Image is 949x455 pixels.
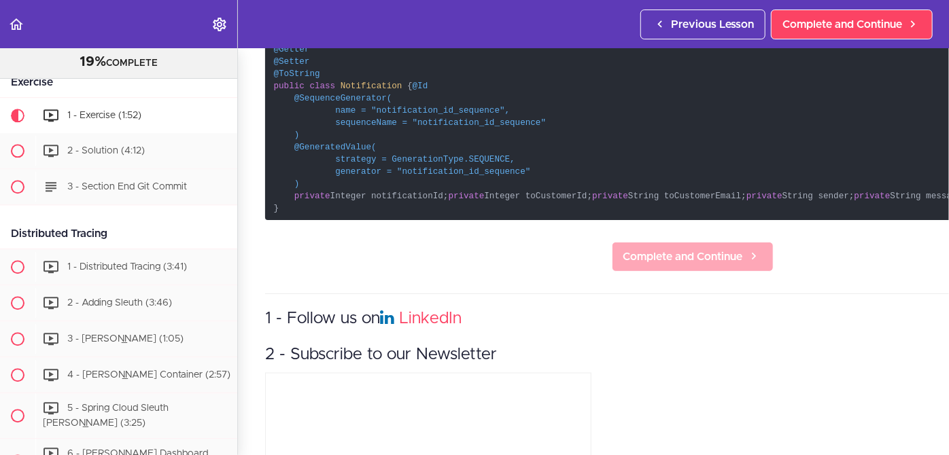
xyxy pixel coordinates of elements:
span: 3 - [PERSON_NAME] (1:05) [67,335,184,344]
span: private [855,192,891,201]
span: private [746,192,782,201]
svg: Back to course curriculum [8,16,24,33]
span: Notification [341,81,402,91]
span: Complete and Continue [623,249,743,265]
span: 3 - Section End Git Commit [67,183,187,192]
svg: Settings Menu [211,16,228,33]
span: @Id [413,81,428,91]
span: 2 - Solution (4:12) [67,147,145,156]
span: 19% [80,55,106,69]
a: Complete and Continue [771,10,933,39]
span: private [592,192,628,201]
span: @Setter [274,57,310,67]
span: class [310,81,336,91]
a: Previous Lesson [640,10,765,39]
span: 1 - Exercise (1:52) [67,111,141,121]
span: @ToString [274,69,320,79]
span: 1 - Distributed Tracing (3:41) [67,263,187,272]
a: Complete and Continue [612,242,774,272]
span: public [274,81,305,91]
span: @Getter [274,45,310,54]
span: 5 - Spring Cloud Sleuth [PERSON_NAME] (3:25) [43,404,169,429]
span: private [449,192,485,201]
span: private [294,192,330,201]
span: Complete and Continue [782,16,902,33]
a: LinkedIn [399,310,462,327]
span: 4 - [PERSON_NAME] Container (2:57) [67,371,230,380]
span: Previous Lesson [671,16,754,33]
span: 2 - Adding Sleuth (3:46) [67,299,172,308]
div: COMPLETE [17,54,220,71]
